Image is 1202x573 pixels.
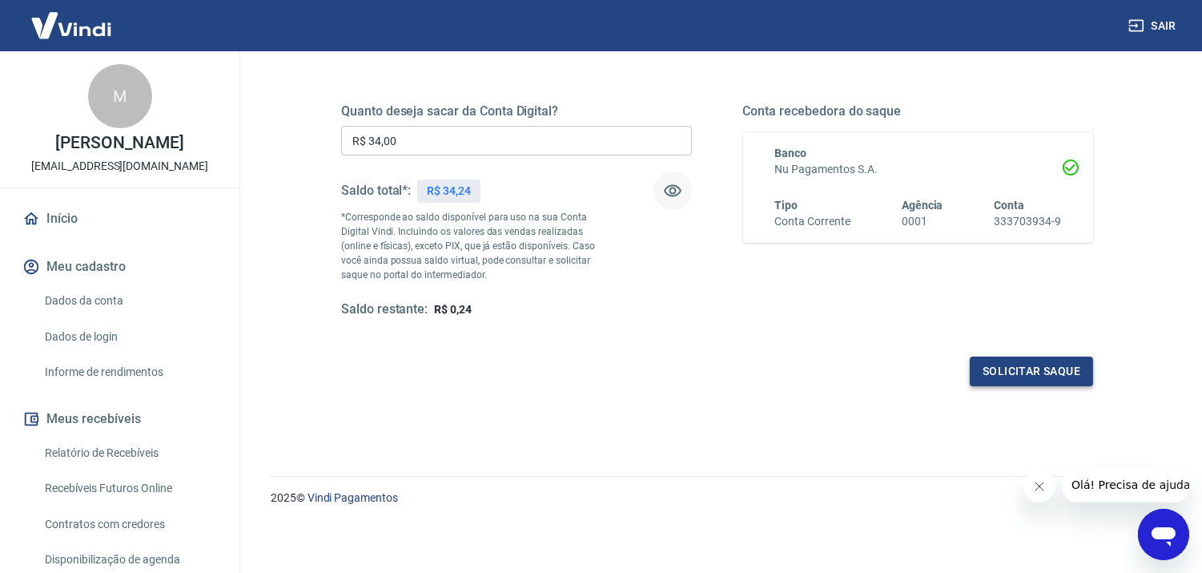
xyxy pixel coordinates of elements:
[38,437,220,470] a: Relatório de Recebíveis
[341,103,692,119] h5: Quanto deseja sacar da Conta Digital?
[10,11,135,24] span: Olá! Precisa de ajuda?
[308,491,398,504] a: Vindi Pagamentos
[19,402,220,437] button: Meus recebíveis
[38,321,220,353] a: Dados de login
[38,356,220,389] a: Informe de rendimentos
[271,490,1164,506] p: 2025 ©
[902,213,943,230] h6: 0001
[434,303,472,316] span: R$ 0,24
[775,161,1062,178] h6: Nu Pagamentos S.A.
[19,1,123,50] img: Vindi
[995,213,1061,230] h6: 333703934-9
[995,199,1025,212] span: Conta
[775,199,798,212] span: Tipo
[775,147,807,159] span: Banco
[341,301,428,318] h5: Saldo restante:
[1138,509,1189,560] iframe: Botão para abrir a janela de mensagens
[19,249,220,284] button: Meu cadastro
[341,210,604,282] p: *Corresponde ao saldo disponível para uso na sua Conta Digital Vindi. Incluindo os valores das ve...
[427,183,471,200] p: R$ 34,24
[19,201,220,236] a: Início
[31,158,208,175] p: [EMAIL_ADDRESS][DOMAIN_NAME]
[743,103,1094,119] h5: Conta recebedora do saque
[1125,11,1183,41] button: Sair
[55,135,183,151] p: [PERSON_NAME]
[38,472,220,505] a: Recebíveis Futuros Online
[1062,467,1189,502] iframe: Mensagem da empresa
[775,213,850,230] h6: Conta Corrente
[88,64,152,128] div: M
[1023,470,1055,502] iframe: Fechar mensagem
[38,508,220,541] a: Contratos com credores
[970,357,1093,386] button: Solicitar saque
[38,284,220,317] a: Dados da conta
[902,199,943,212] span: Agência
[341,183,411,199] h5: Saldo total*:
